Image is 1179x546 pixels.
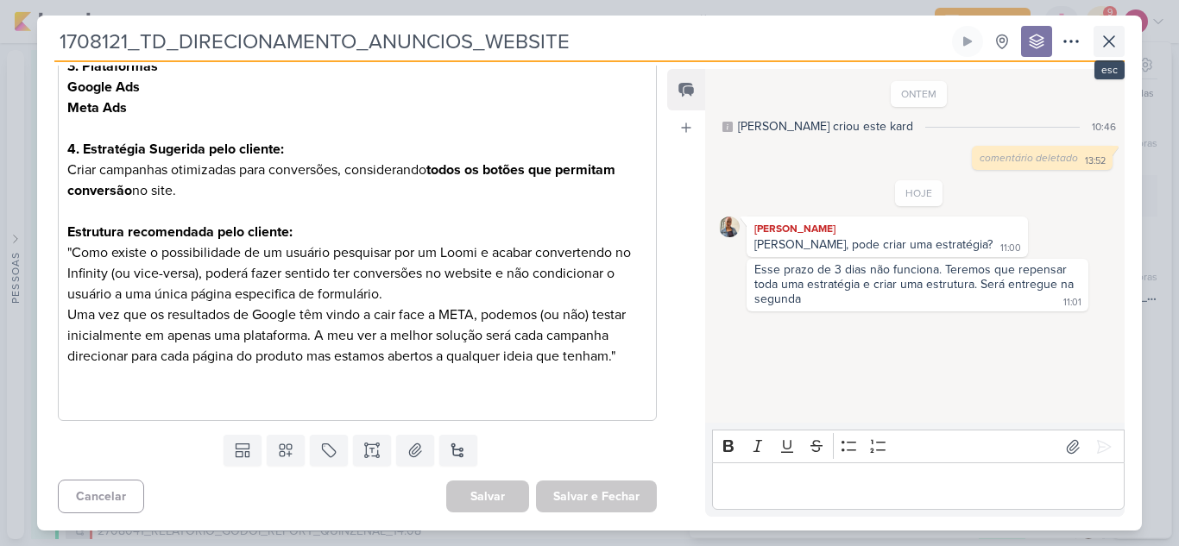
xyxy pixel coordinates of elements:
[67,160,647,201] p: Criar campanhas otimizadas para conversões, considerando no site.
[754,262,1077,306] div: Esse prazo de 3 dias não funciona. Teremos que repensar toda uma estratégia e criar uma estrutura...
[1085,154,1106,168] div: 13:52
[750,220,1025,237] div: [PERSON_NAME]
[67,141,284,158] strong: 4. Estratégia Sugerida pelo cliente:
[712,462,1125,510] div: Editor editing area: main
[67,242,647,367] p: "Como existe o possibilidade de um usuário pesquisar por um Loomi e acabar convertendo no Infinit...
[67,99,127,116] strong: Meta Ads
[754,237,993,252] div: [PERSON_NAME], pode criar uma estratégia?
[1092,119,1116,135] div: 10:46
[1000,242,1021,255] div: 11:00
[1063,296,1081,310] div: 11:01
[67,78,140,96] strong: Google Ads
[980,152,1078,164] span: comentário deletado
[67,223,293,241] strong: Estrutura recomendada pelo cliente:
[719,217,740,237] img: Iara Santos
[961,35,974,48] div: Ligar relógio
[67,58,158,75] strong: 3. Plataformas
[54,26,949,57] input: Kard Sem Título
[58,480,144,513] button: Cancelar
[738,117,913,135] div: [PERSON_NAME] criou este kard
[712,430,1125,463] div: Editor toolbar
[1094,60,1125,79] div: esc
